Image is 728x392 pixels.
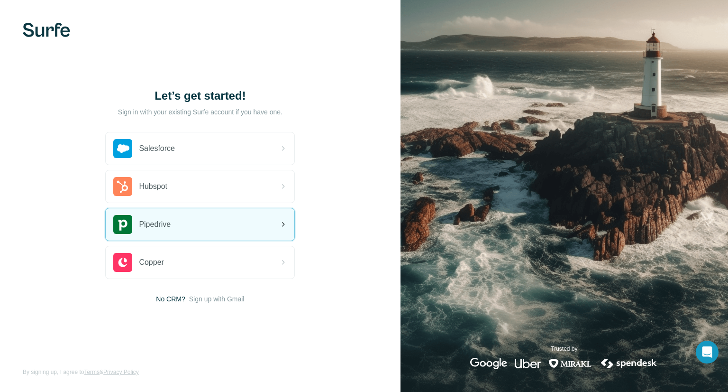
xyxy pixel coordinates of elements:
[139,257,164,268] span: Copper
[139,219,171,230] span: Pipedrive
[139,181,167,192] span: Hubspot
[470,358,507,369] img: google's logo
[23,368,139,376] span: By signing up, I agree to &
[103,369,139,375] a: Privacy Policy
[113,177,132,196] img: hubspot's logo
[139,143,175,154] span: Salesforce
[600,358,658,369] img: spendesk's logo
[189,294,245,304] button: Sign up with Gmail
[113,253,132,272] img: copper's logo
[696,341,719,364] div: Open Intercom Messenger
[84,369,100,375] a: Terms
[156,294,185,304] span: No CRM?
[515,358,541,369] img: uber's logo
[113,215,132,234] img: pipedrive's logo
[113,139,132,158] img: salesforce's logo
[551,345,577,353] p: Trusted by
[118,107,282,117] p: Sign in with your existing Surfe account if you have one.
[23,23,70,37] img: Surfe's logo
[548,358,592,369] img: mirakl's logo
[105,88,295,103] h1: Let’s get started!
